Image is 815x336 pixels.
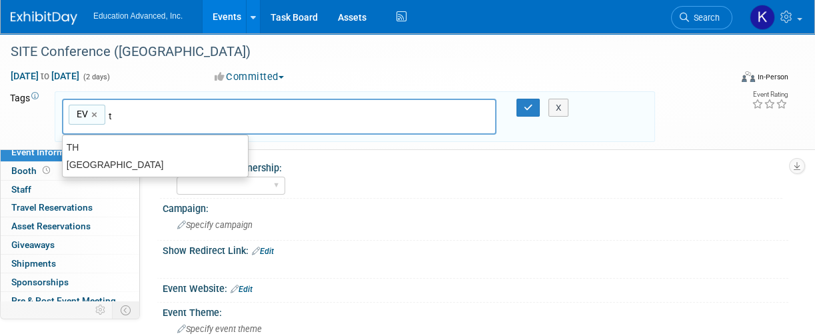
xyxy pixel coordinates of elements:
div: Event Rating [752,91,788,98]
span: Giveaways [11,239,55,250]
div: Organizational Partnership: [163,158,782,175]
span: Specify campaign [177,220,253,230]
a: Event Information [1,143,139,161]
span: Booth [11,165,53,176]
span: Asset Reservations [11,221,91,231]
button: X [548,99,569,117]
span: Travel Reservations [11,202,93,213]
span: Specify event theme [177,324,262,334]
td: Toggle Event Tabs [113,301,140,319]
td: Tags [10,91,43,143]
span: Education Advanced, Inc. [93,11,183,21]
span: (2 days) [82,73,110,81]
img: Kim Tunnell [750,5,775,30]
div: Event Format [675,69,788,89]
div: Event Website: [163,279,788,296]
span: Search [689,13,720,23]
span: [DATE] [DATE] [10,70,80,82]
a: Pre & Post Event Meeting [1,292,139,310]
div: Show Redirect Link: [163,241,788,258]
a: Travel Reservations [1,199,139,217]
div: [GEOGRAPHIC_DATA] [63,156,248,173]
div: In-Person [757,72,788,82]
div: Event Theme: [163,303,788,319]
span: Sponsorships [11,277,69,287]
span: Event Information [11,147,86,157]
div: Campaign: [163,199,788,215]
td: Personalize Event Tab Strip [89,301,113,319]
div: SITE Conference ([GEOGRAPHIC_DATA]) [6,40,722,64]
button: Committed [210,70,289,84]
a: Asset Reservations [1,217,139,235]
input: Type tag and hit enter [109,109,295,123]
span: Pre & Post Event Meeting [11,295,116,306]
a: Edit [231,285,253,294]
a: × [91,107,100,123]
a: Sponsorships [1,273,139,291]
a: Shipments [1,255,139,273]
div: TH [63,139,248,156]
img: Format-Inperson.png [742,71,755,82]
a: Staff [1,181,139,199]
a: Edit [252,247,274,256]
a: Giveaways [1,236,139,254]
span: Booth not reserved yet [40,165,53,175]
span: EV [74,107,88,121]
span: to [39,71,51,81]
a: Search [671,6,732,29]
img: ExhibitDay [11,11,77,25]
a: Booth [1,162,139,180]
span: Shipments [11,258,56,269]
span: Staff [11,184,31,195]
